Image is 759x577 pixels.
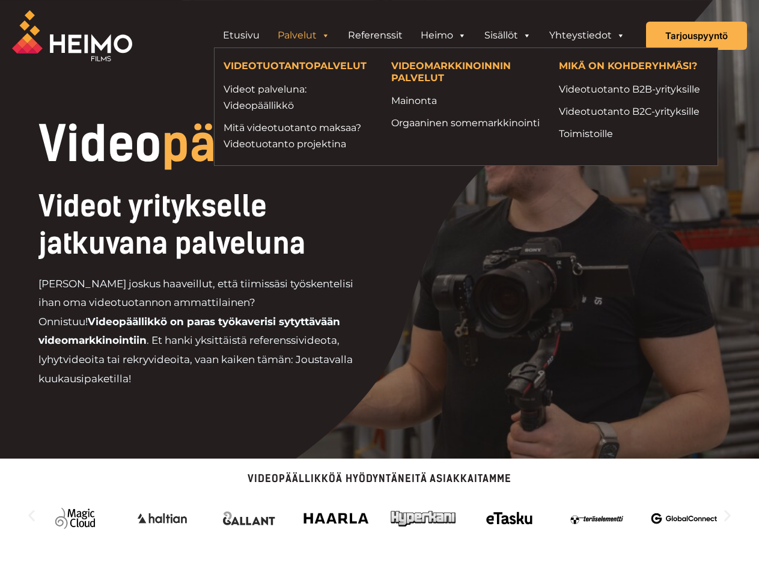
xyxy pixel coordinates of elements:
[646,22,747,50] a: Tarjouspyyntö
[24,496,735,535] div: Karuselli | Vieritys vaakasuunnassa: Vasen ja oikea nuoli
[12,10,132,61] img: Heimo Filmsin logo
[303,502,369,535] div: 13 / 14
[390,502,456,535] div: 14 / 14
[224,60,373,75] h4: VIDEOTUOTANTOPALVELUT
[475,23,540,47] a: Sisällöt
[391,60,541,86] h4: VIDEOMARKKINOINNIN PALVELUT
[540,23,634,47] a: Yhteystiedot
[24,474,735,484] p: Videopäällikköä hyödyntäneitä asiakkaitamme
[38,189,305,261] span: Videot yritykselle jatkuvana palveluna
[269,23,339,47] a: Palvelut
[559,126,709,142] a: Toimistoille
[224,81,373,114] a: Videot palveluna: Videopäällikkö
[391,115,541,131] a: Orgaaninen somemarkkinointi
[303,502,369,535] img: Haarla on yksi Videopäällikkö-asiakkaista
[224,120,373,152] a: Mitä videotuotanto maksaa?Videotuotanto projektina
[412,23,475,47] a: Heimo
[559,81,709,97] a: Videotuotanto B2B-yrityksille
[391,93,541,109] a: Mainonta
[564,502,630,535] div: 2 / 14
[216,502,282,535] img: Gallant on yksi Videopäällikkö-asiakkaista
[651,502,717,535] div: 3 / 14
[38,316,340,347] strong: Videopäällikkö on paras työkaverisi sytyttävään videomarkkinointiin
[129,502,195,535] img: Haltian on yksi Videopäällikkö-asiakkaista
[559,60,709,75] h4: MIKÄ ON KOHDERYHMÄSI?
[42,502,108,535] img: Videotuotantoa yritykselle jatkuvana palveluna hankkii mm. Magic Cloud
[390,502,456,535] img: Hyperkani on yksi Videopäällikkö-asiakkaista
[129,502,195,535] div: 11 / 14
[214,23,269,47] a: Etusivu
[162,115,364,173] span: päällikkö
[339,23,412,47] a: Referenssit
[651,502,717,535] img: Videotuotantoa yritykselle jatkuvana palveluna hankkii mm. GlobalConnect
[38,120,451,168] h1: Video
[477,502,543,535] div: 1 / 14
[42,502,108,535] div: 10 / 14
[564,502,630,535] img: Videotuotantoa yritykselle jatkuvana palveluna hankkii mm. Teräselementti
[38,275,369,388] p: [PERSON_NAME] joskus haaveillut, että tiimissäsi työskentelisi ihan oma videotuotannon ammattilai...
[216,502,282,535] div: 12 / 14
[477,502,543,535] img: Videotuotantoa yritykselle jatkuvana palveluna hankkii mm. eTasku
[208,23,640,47] aside: Header Widget 1
[559,103,709,120] a: Videotuotanto B2C-yrityksille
